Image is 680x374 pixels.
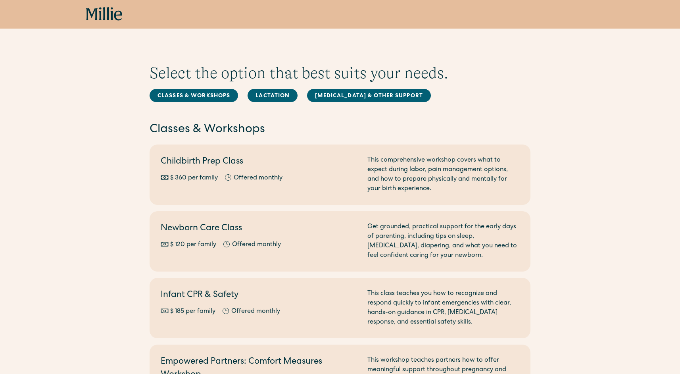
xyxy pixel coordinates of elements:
a: Lactation [248,89,298,102]
h2: Newborn Care Class [161,222,358,235]
div: Offered monthly [231,307,280,316]
h2: Childbirth Prep Class [161,156,358,169]
div: This comprehensive workshop covers what to expect during labor, pain management options, and how ... [367,156,519,194]
div: $ 360 per family [170,174,218,183]
h2: Classes & Workshops [150,121,530,138]
div: $ 120 per family [170,240,216,250]
div: Offered monthly [232,240,281,250]
a: Classes & Workshops [150,89,238,102]
a: Childbirth Prep Class$ 360 per familyOffered monthlyThis comprehensive workshop covers what to ex... [150,145,530,205]
h2: Infant CPR & Safety [161,289,358,302]
div: $ 185 per family [170,307,215,316]
div: Offered monthly [234,174,282,183]
div: This class teaches you how to recognize and respond quickly to infant emergencies with clear, han... [367,289,519,327]
a: Infant CPR & Safety$ 185 per familyOffered monthlyThis class teaches you how to recognize and res... [150,278,530,338]
div: Get grounded, practical support for the early days of parenting, including tips on sleep, [MEDICA... [367,222,519,260]
a: [MEDICAL_DATA] & Other Support [307,89,431,102]
a: Newborn Care Class$ 120 per familyOffered monthlyGet grounded, practical support for the early da... [150,211,530,272]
